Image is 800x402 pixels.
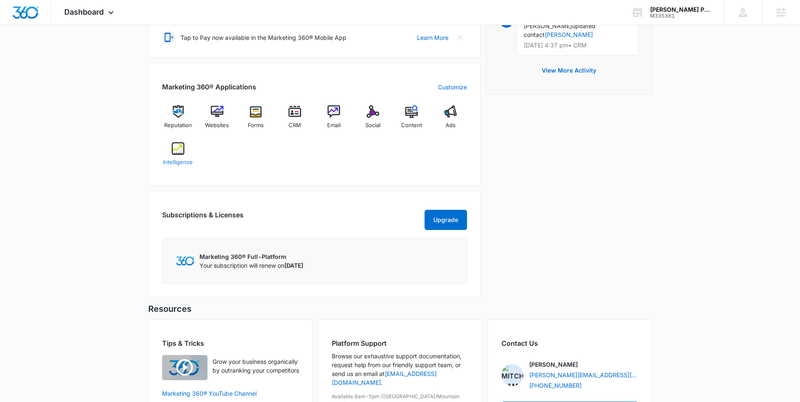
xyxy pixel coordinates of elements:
[650,13,711,19] div: account id
[240,105,272,136] a: Forms
[435,105,467,136] a: Ads
[529,371,638,379] a: [PERSON_NAME][EMAIL_ADDRESS][DOMAIN_NAME]
[176,256,194,265] img: Marketing 360 Logo
[201,105,233,136] a: Websites
[248,121,264,130] span: Forms
[396,105,428,136] a: Content
[64,8,104,16] span: Dashboard
[162,105,194,136] a: Reputation
[524,42,631,48] p: [DATE] 4:37 pm • CRM
[199,261,303,270] p: Your subscription will renew on
[332,352,469,387] p: Browse our exhaustive support documentation, request help from our friendly support team, or send...
[417,33,449,42] a: Learn More
[454,31,467,44] button: Close
[533,60,605,81] button: View More Activity
[332,338,469,348] h2: Platform Support
[162,338,299,348] h2: Tips & Tricks
[327,121,341,130] span: Email
[357,105,389,136] a: Social
[162,389,299,398] a: Marketing 360® YouTube Channel
[279,105,311,136] a: CRM
[438,83,467,91] a: Customize
[529,360,578,369] p: [PERSON_NAME]
[163,158,193,167] span: Intelligence
[212,357,299,375] p: Grow your business organically by outranking your competitors
[162,355,207,380] img: Quick Overview Video
[205,121,229,130] span: Websites
[162,82,256,92] h2: Marketing 360® Applications
[199,252,303,261] p: Marketing 360® Full-Platform
[501,338,638,348] h2: Contact Us
[446,121,456,130] span: Ads
[545,31,593,38] a: [PERSON_NAME]
[162,142,194,172] a: Intelligence
[162,210,244,227] h2: Subscriptions & Licenses
[289,121,301,130] span: CRM
[181,33,346,42] p: Tap to Pay now available in the Marketing 360® Mobile App
[318,105,350,136] a: Email
[524,22,572,29] span: [PERSON_NAME]
[164,121,192,130] span: Reputation
[401,121,422,130] span: Content
[365,121,380,130] span: Social
[425,210,467,230] button: Upgrade
[501,364,523,386] img: Mitchell Dame
[284,262,303,269] span: [DATE]
[529,381,582,390] a: [PHONE_NUMBER]
[650,6,711,13] div: account name
[148,303,652,315] h5: Resources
